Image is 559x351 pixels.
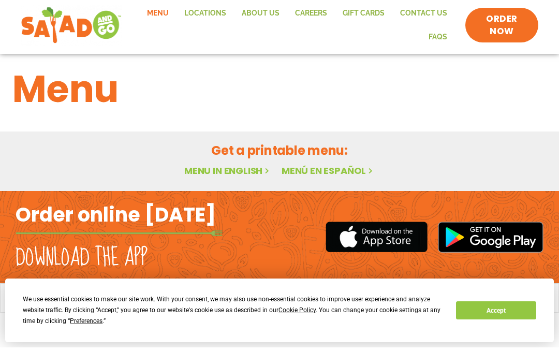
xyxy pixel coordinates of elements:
[21,8,122,50] img: new-SAG-logo-768×292
[184,168,271,181] a: Menu in English
[139,5,176,29] a: Menu
[476,17,528,41] span: ORDER NOW
[16,206,216,231] h2: Order online [DATE]
[16,247,148,276] h2: Download the app
[12,65,547,121] h1: Menu
[16,234,223,240] img: fork
[326,224,428,257] img: appstore
[132,5,455,52] nav: Menu
[287,5,335,29] a: Careers
[438,225,543,256] img: google_play
[456,305,536,323] button: Accept
[70,321,102,328] span: Preferences
[234,5,287,29] a: About Us
[278,310,316,317] span: Cookie Policy
[176,5,234,29] a: Locations
[421,29,455,53] a: FAQs
[465,11,538,47] a: ORDER NOW
[12,145,547,163] h2: Get a printable menu:
[5,282,554,346] div: Cookie Consent Prompt
[335,5,392,29] a: GIFT CARDS
[282,168,375,181] a: Menú en español
[392,5,455,29] a: Contact Us
[23,298,444,330] div: We use essential cookies to make our site work. With your consent, we may also use non-essential ...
